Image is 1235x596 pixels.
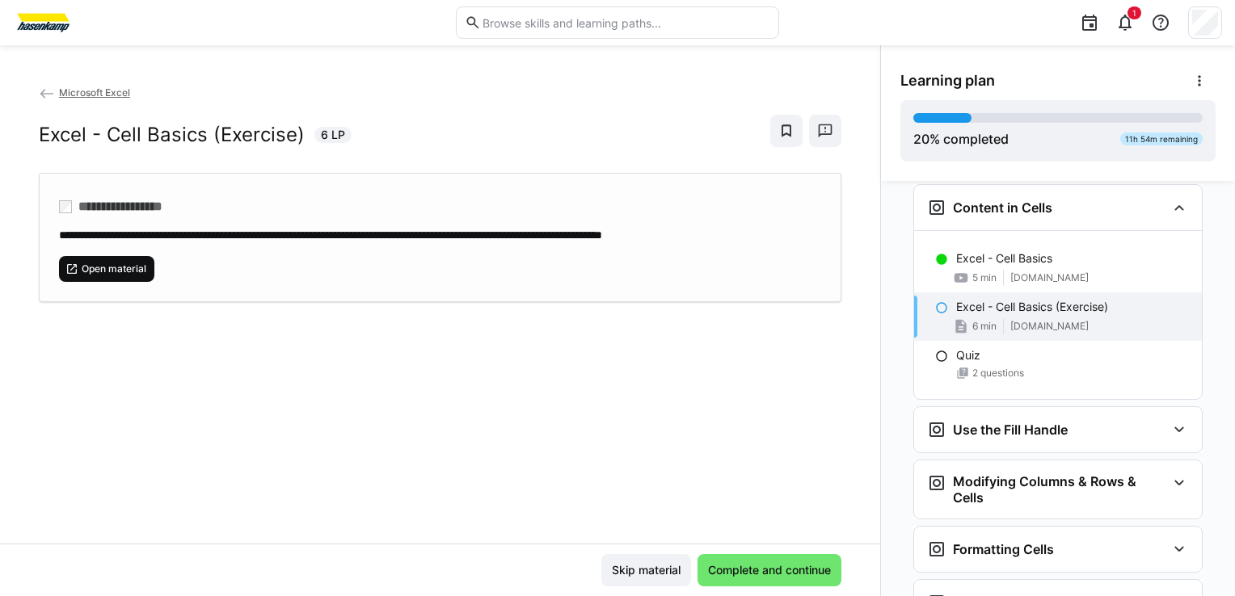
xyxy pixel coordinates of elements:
button: Complete and continue [698,554,841,586]
span: 6 LP [321,127,345,143]
span: Open material [80,262,148,275]
h3: Modifying Columns & Rows & Cells [953,473,1166,506]
span: Learning plan [900,72,995,90]
span: 5 min [972,271,997,284]
h2: Excel - Cell Basics (Exercise) [39,123,305,147]
button: Open material [59,256,154,282]
p: Excel - Cell Basics (Exercise) [956,299,1108,315]
p: Excel - Cell Basics [956,250,1052,267]
div: 11h 54m remaining [1120,132,1203,145]
p: Quiz [956,347,980,363]
span: 2 questions [972,367,1024,380]
span: [DOMAIN_NAME] [1010,271,1089,284]
a: Microsoft Excel [39,86,130,99]
span: 6 min [972,320,997,333]
h3: Formatting Cells [953,541,1054,557]
h3: Content in Cells [953,199,1052,216]
span: [DOMAIN_NAME] [1010,320,1089,333]
input: Browse skills and learning paths... [481,15,770,30]
h3: Use the Fill Handle [953,422,1068,438]
span: 20 [913,131,929,147]
span: Microsoft Excel [59,86,130,99]
div: % completed [913,129,1009,149]
span: Complete and continue [706,562,833,578]
span: 1 [1132,8,1136,18]
button: Skip material [601,554,691,586]
span: Skip material [609,562,683,578]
